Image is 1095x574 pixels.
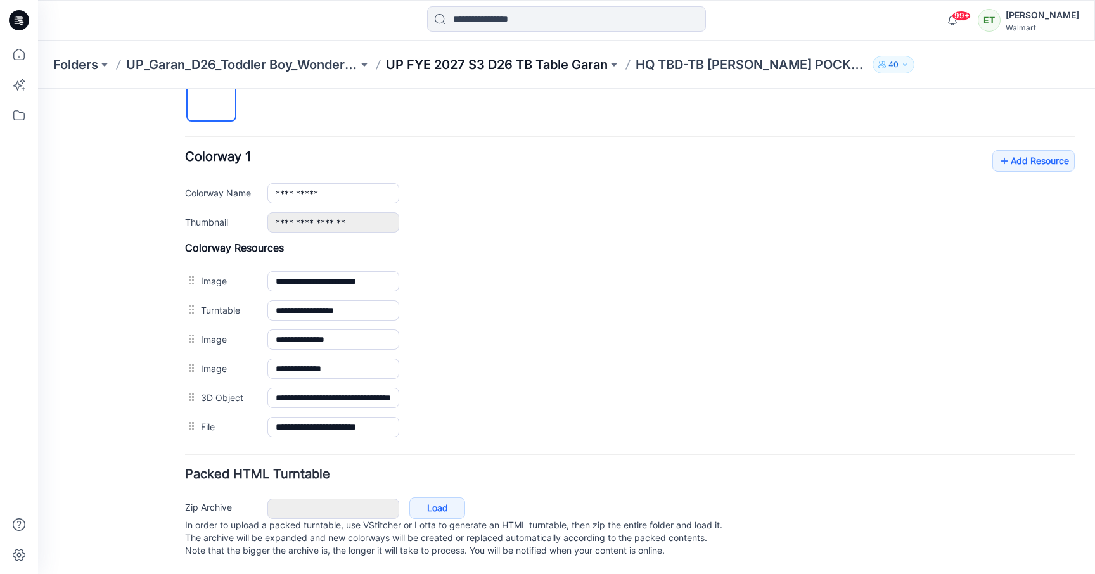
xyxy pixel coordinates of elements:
[978,9,1001,32] div: ET
[163,331,217,345] label: File
[147,430,1037,468] p: In order to upload a packed turntable, use VStitcher or Lotta to generate an HTML turntable, then...
[163,214,217,228] label: Turntable
[163,185,217,199] label: Image
[126,56,358,73] a: UP_Garan_D26_Toddler Boy_Wonder_Nation
[873,56,914,73] button: 40
[163,302,217,316] label: 3D Object
[53,56,98,73] a: Folders
[38,89,1095,574] iframe: edit-style
[147,411,217,425] label: Zip Archive
[147,379,1037,392] h4: Packed HTML Turntable
[636,56,868,73] p: HQ TBD-TB [PERSON_NAME] POCKET TEE
[163,243,217,257] label: Image
[888,58,899,72] p: 40
[147,97,217,111] label: Colorway Name
[371,409,427,430] a: Load
[163,272,217,286] label: Image
[147,153,1037,165] h4: Colorway Resources
[147,126,217,140] label: Thumbnail
[1006,23,1079,32] div: Walmart
[1006,8,1079,23] div: [PERSON_NAME]
[386,56,608,73] a: UP FYE 2027 S3 D26 TB Table Garan
[952,11,971,21] span: 99+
